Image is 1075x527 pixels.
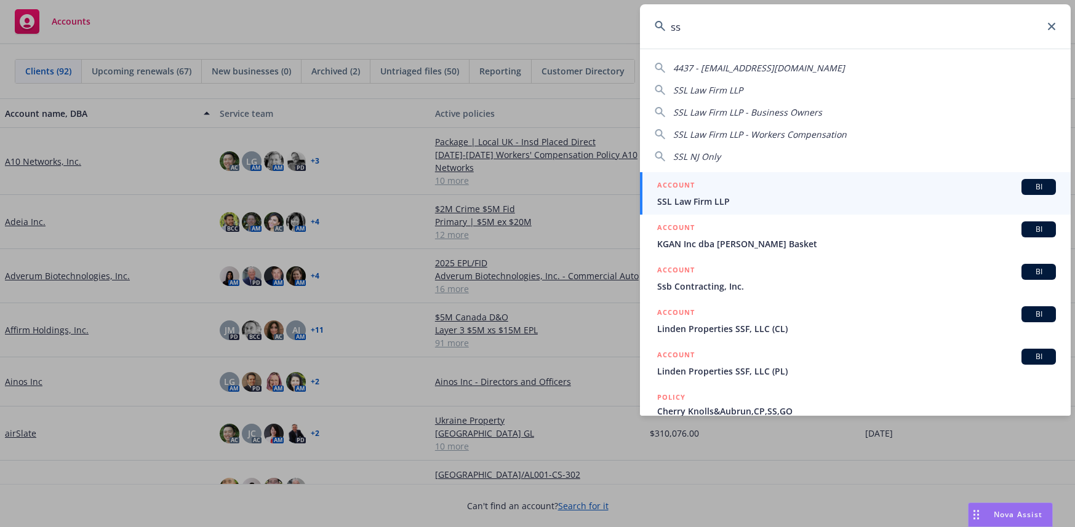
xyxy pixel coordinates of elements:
span: SSL Law Firm LLP [673,84,743,96]
span: BI [1026,181,1051,192]
a: ACCOUNTBILinden Properties SSF, LLC (CL) [640,299,1071,342]
span: BI [1026,309,1051,320]
h5: ACCOUNT [657,179,695,194]
button: Nova Assist [968,502,1053,527]
span: BI [1026,224,1051,235]
span: SSL NJ Only [673,151,721,162]
h5: ACCOUNT [657,264,695,279]
a: ACCOUNTBIKGAN Inc dba [PERSON_NAME] Basket [640,215,1071,257]
a: ACCOUNTBISsb Contracting, Inc. [640,257,1071,299]
h5: ACCOUNT [657,221,695,236]
span: BI [1026,266,1051,277]
span: Linden Properties SSF, LLC (PL) [657,365,1056,378]
h5: POLICY [657,391,685,403]
span: KGAN Inc dba [PERSON_NAME] Basket [657,237,1056,250]
h5: ACCOUNT [657,349,695,363]
span: SSL Law Firm LLP - Business Owners [673,106,822,118]
span: Nova Assist [994,509,1042,520]
span: Cherry Knolls&Aubrun,CP,SS,GO [657,405,1056,418]
span: 4437 - [EMAIL_ADDRESS][DOMAIN_NAME] [673,62,845,74]
h5: ACCOUNT [657,306,695,321]
span: SSL Law Firm LLP - Workers Compensation [673,129,847,140]
a: ACCOUNTBISSL Law Firm LLP [640,172,1071,215]
a: ACCOUNTBILinden Properties SSF, LLC (PL) [640,342,1071,384]
span: Ssb Contracting, Inc. [657,280,1056,293]
span: Linden Properties SSF, LLC (CL) [657,322,1056,335]
span: SSL Law Firm LLP [657,195,1056,208]
a: POLICYCherry Knolls&Aubrun,CP,SS,GO [640,384,1071,437]
input: Search... [640,4,1071,49]
span: BI [1026,351,1051,362]
div: Drag to move [969,503,984,526]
